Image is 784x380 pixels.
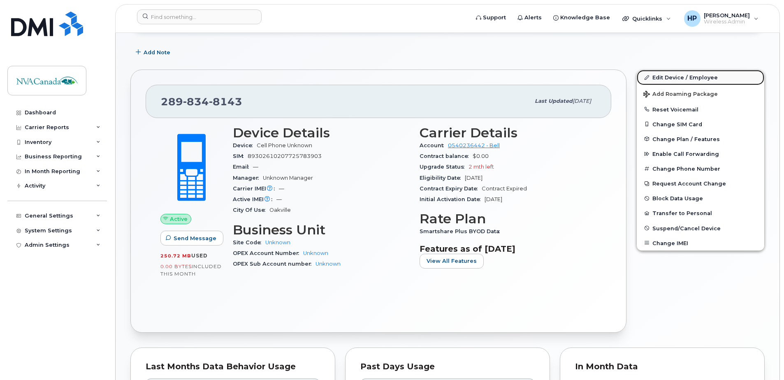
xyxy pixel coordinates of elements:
h3: Features as of [DATE] [420,244,596,254]
button: Change IMEI [637,236,764,250]
span: Alerts [524,14,542,22]
span: Quicklinks [632,15,662,22]
span: Device [233,142,257,148]
span: View All Features [427,257,477,265]
h3: Carrier Details [420,125,596,140]
button: Change SIM Card [637,117,764,132]
span: Contract balance [420,153,473,159]
span: [DATE] [573,98,591,104]
a: Support [470,9,512,26]
a: Unknown [303,250,328,256]
h3: Device Details [233,125,410,140]
span: Cell Phone Unknown [257,142,312,148]
span: 289 [161,95,242,108]
span: 834 [183,95,209,108]
span: Oakville [269,207,291,213]
a: Alerts [512,9,547,26]
button: Transfer to Personal [637,206,764,220]
span: Active IMEI [233,196,276,202]
button: Add Roaming Package [637,85,764,102]
button: Change Phone Number [637,161,764,176]
span: included this month [160,263,222,277]
button: Add Note [130,45,177,60]
span: Email [233,164,253,170]
span: Add Note [144,49,170,56]
a: Unknown [265,239,290,246]
span: 0.00 Bytes [160,264,192,269]
button: Reset Voicemail [637,102,764,117]
span: Initial Activation Date [420,196,485,202]
button: Send Message [160,231,223,246]
span: $0.00 [473,153,489,159]
span: Upgrade Status [420,164,469,170]
div: Harshan Pat [678,10,764,27]
span: Last updated [535,98,573,104]
button: Request Account Change [637,176,764,191]
h3: Rate Plan [420,211,596,226]
span: City Of Use [233,207,269,213]
span: Smartshare Plus BYOD Data [420,228,504,234]
span: Account [420,142,448,148]
div: Past Days Usage [360,363,535,371]
span: HP [687,14,697,23]
button: Enable Call Forwarding [637,146,764,161]
a: 0540236442 - Bell [448,142,500,148]
a: Unknown [315,261,341,267]
span: — [279,185,284,192]
span: Enable Call Forwarding [652,151,719,157]
button: Suspend/Cancel Device [637,221,764,236]
a: Knowledge Base [547,9,616,26]
span: Carrier IMEI [233,185,279,192]
span: Contract Expired [482,185,527,192]
span: OPEX Sub Account number [233,261,315,267]
span: 89302610207725783903 [248,153,322,159]
span: Send Message [174,234,216,242]
button: View All Features [420,254,484,269]
span: SIM [233,153,248,159]
div: Quicklinks [617,10,677,27]
span: Active [170,215,188,223]
span: Site Code [233,239,265,246]
button: Block Data Usage [637,191,764,206]
span: Contract Expiry Date [420,185,482,192]
span: used [191,253,208,259]
span: Manager [233,175,263,181]
span: 2 mth left [469,164,494,170]
span: OPEX Account Number [233,250,303,256]
span: 8143 [209,95,242,108]
div: Last Months Data Behavior Usage [146,363,320,371]
span: — [253,164,258,170]
span: Unknown Manager [263,175,313,181]
span: [DATE] [465,175,482,181]
button: Change Plan / Features [637,132,764,146]
span: 250.72 MB [160,253,191,259]
h3: Business Unit [233,222,410,237]
div: In Month Data [575,363,749,371]
span: Suspend/Cancel Device [652,225,721,231]
a: Edit Device / Employee [637,70,764,85]
span: Wireless Admin [704,19,750,25]
span: Knowledge Base [560,14,610,22]
span: [PERSON_NAME] [704,12,750,19]
input: Find something... [137,9,262,24]
span: Support [483,14,506,22]
span: Eligibility Date [420,175,465,181]
span: Add Roaming Package [643,91,718,99]
span: — [276,196,282,202]
span: [DATE] [485,196,502,202]
span: Change Plan / Features [652,136,720,142]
